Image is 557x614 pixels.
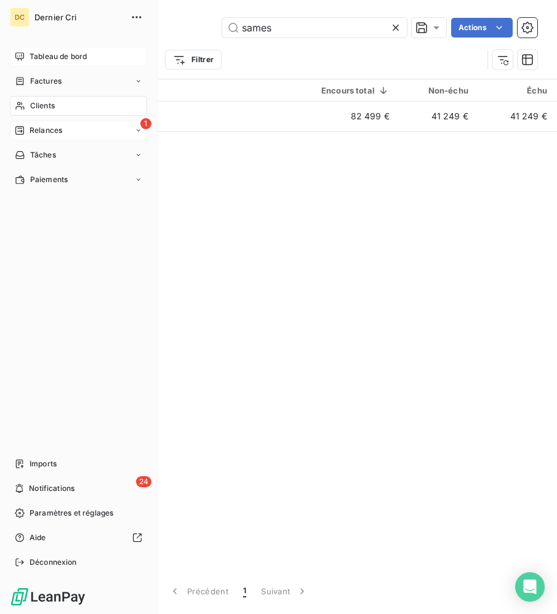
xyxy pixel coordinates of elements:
[136,476,151,487] span: 24
[236,578,254,604] button: 1
[30,458,57,469] span: Imports
[222,18,407,38] input: Rechercher
[140,118,151,129] span: 1
[30,174,68,185] span: Paiements
[254,578,316,604] button: Suivant
[10,587,86,607] img: Logo LeanPay
[165,50,222,70] button: Filtrer
[29,483,74,494] span: Notifications
[476,102,555,131] td: 41 249 €
[30,100,55,111] span: Clients
[10,528,147,548] a: Aide
[85,116,307,129] span: 411100094
[30,125,62,136] span: Relances
[10,7,30,27] div: DC
[397,102,476,131] td: 41 249 €
[483,86,547,95] div: Échu
[161,578,236,604] button: Précédent
[30,557,77,568] span: Déconnexion
[404,86,468,95] div: Non-échu
[30,508,113,519] span: Paramètres et réglages
[314,102,397,131] td: 82 499 €
[451,18,513,38] button: Actions
[30,76,62,87] span: Factures
[34,12,123,22] span: Dernier Cri
[30,532,46,543] span: Aide
[243,585,246,597] span: 1
[515,572,545,602] div: Open Intercom Messenger
[321,86,390,95] div: Encours total
[30,150,56,161] span: Tâches
[30,51,87,62] span: Tableau de bord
